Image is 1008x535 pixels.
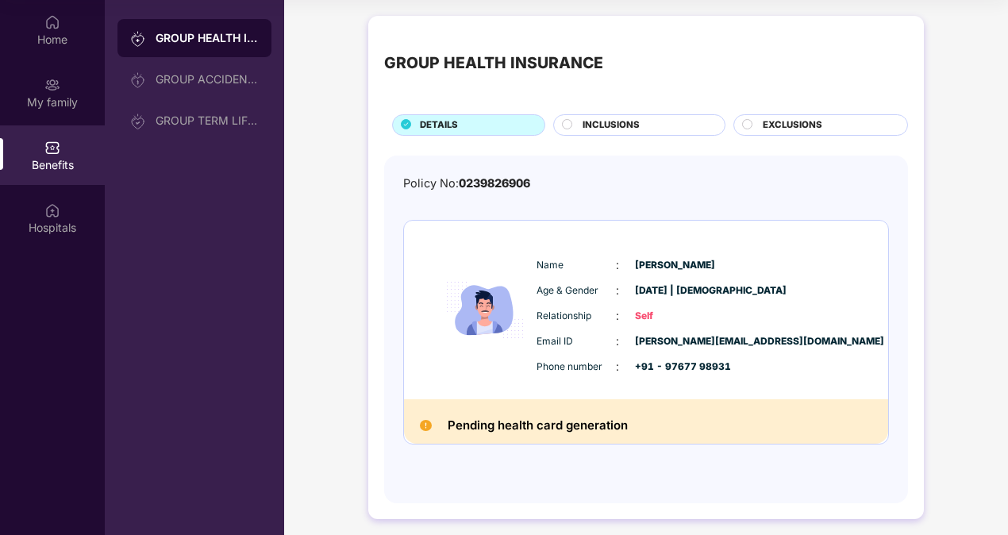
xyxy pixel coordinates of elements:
[635,334,714,349] span: [PERSON_NAME][EMAIL_ADDRESS][DOMAIN_NAME]
[130,72,146,88] img: svg+xml;base64,PHN2ZyB3aWR0aD0iMjAiIGhlaWdodD0iMjAiIHZpZXdCb3g9IjAgMCAyMCAyMCIgZmlsbD0ibm9uZSIgeG...
[459,176,530,190] span: 0239826906
[384,51,603,75] div: GROUP HEALTH INSURANCE
[420,118,458,133] span: DETAILS
[616,282,619,299] span: :
[763,118,822,133] span: EXCLUSIONS
[537,334,616,349] span: Email ID
[156,30,259,46] div: GROUP HEALTH INSURANCE
[616,333,619,350] span: :
[130,114,146,129] img: svg+xml;base64,PHN2ZyB3aWR0aD0iMjAiIGhlaWdodD0iMjAiIHZpZXdCb3g9IjAgMCAyMCAyMCIgZmlsbD0ibm9uZSIgeG...
[44,14,60,30] img: svg+xml;base64,PHN2ZyBpZD0iSG9tZSIgeG1sbnM9Imh0dHA6Ly93d3cudzMub3JnLzIwMDAvc3ZnIiB3aWR0aD0iMjAiIG...
[537,258,616,273] span: Name
[537,360,616,375] span: Phone number
[635,283,714,298] span: [DATE] | [DEMOGRAPHIC_DATA]
[156,114,259,127] div: GROUP TERM LIFE INSURANCE
[635,309,714,324] span: Self
[616,358,619,375] span: :
[403,175,530,193] div: Policy No:
[537,309,616,324] span: Relationship
[44,77,60,93] img: svg+xml;base64,PHN2ZyB3aWR0aD0iMjAiIGhlaWdodD0iMjAiIHZpZXdCb3g9IjAgMCAyMCAyMCIgZmlsbD0ibm9uZSIgeG...
[616,307,619,325] span: :
[44,140,60,156] img: svg+xml;base64,PHN2ZyBpZD0iQmVuZWZpdHMiIHhtbG5zPSJodHRwOi8vd3d3LnczLm9yZy8yMDAwL3N2ZyIgd2lkdGg9Ij...
[437,244,533,375] img: icon
[448,415,628,436] h2: Pending health card generation
[635,360,714,375] span: +91 - 97677 98931
[130,31,146,47] img: svg+xml;base64,PHN2ZyB3aWR0aD0iMjAiIGhlaWdodD0iMjAiIHZpZXdCb3g9IjAgMCAyMCAyMCIgZmlsbD0ibm9uZSIgeG...
[583,118,640,133] span: INCLUSIONS
[44,202,60,218] img: svg+xml;base64,PHN2ZyBpZD0iSG9zcGl0YWxzIiB4bWxucz0iaHR0cDovL3d3dy53My5vcmcvMjAwMC9zdmciIHdpZHRoPS...
[156,73,259,86] div: GROUP ACCIDENTAL INSURANCE
[420,420,432,432] img: Pending
[635,258,714,273] span: [PERSON_NAME]
[616,256,619,274] span: :
[537,283,616,298] span: Age & Gender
